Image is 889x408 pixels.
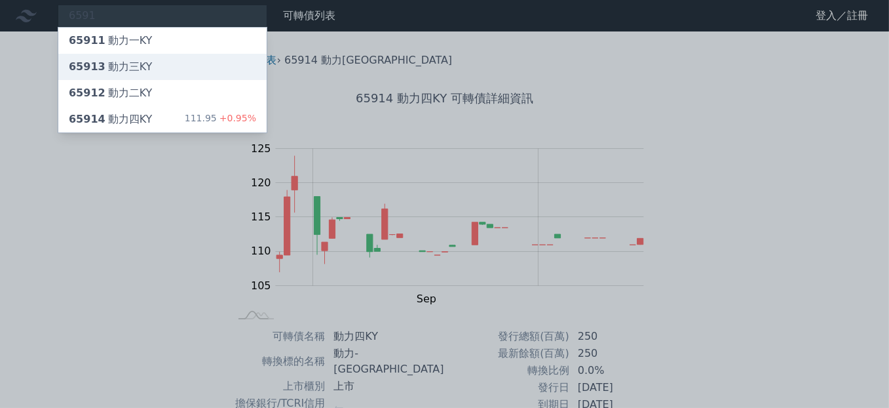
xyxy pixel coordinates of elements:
[69,34,105,47] span: 65911
[58,80,267,106] a: 65912動力二KY
[69,112,152,127] div: 動力四KY
[69,87,105,99] span: 65912
[69,33,152,49] div: 動力一KY
[58,54,267,80] a: 65913動力三KY
[69,59,152,75] div: 動力三KY
[217,113,256,123] span: +0.95%
[69,60,105,73] span: 65913
[69,85,152,101] div: 動力二KY
[58,106,267,133] a: 65914動力四KY 111.95+0.95%
[69,113,105,125] span: 65914
[58,28,267,54] a: 65911動力一KY
[185,112,256,127] div: 111.95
